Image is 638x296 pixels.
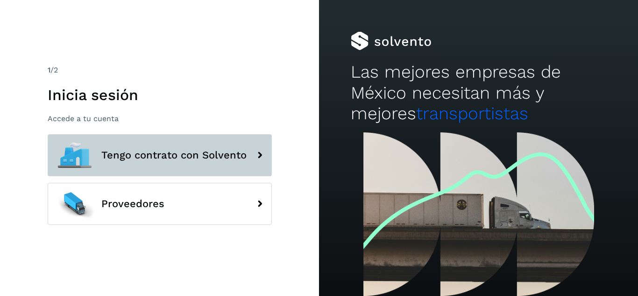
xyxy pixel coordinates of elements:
[101,198,164,209] span: Proveedores
[48,134,272,176] button: Tengo contrato con Solvento
[48,65,272,76] div: /2
[48,114,272,123] p: Accede a tu cuenta
[351,62,606,124] h2: Las mejores empresas de México necesitan más y mejores
[48,65,50,74] span: 1
[48,86,272,104] h1: Inicia sesión
[416,103,528,123] span: transportistas
[101,150,247,161] span: Tengo contrato con Solvento
[48,183,272,225] button: Proveedores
